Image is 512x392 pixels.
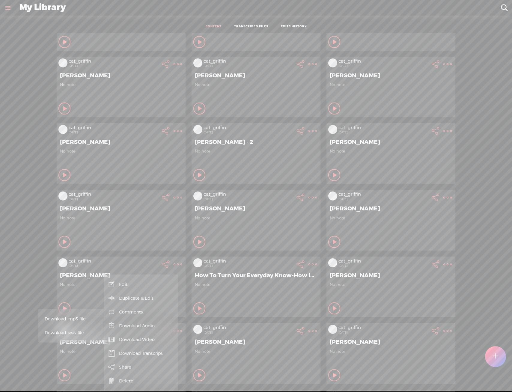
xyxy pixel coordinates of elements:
div: cat_griffin [338,258,428,264]
div: [DATE] [204,64,293,68]
div: cat_griffin [338,192,428,197]
img: videoLoading.png [328,125,337,134]
a: Edit [107,278,175,291]
span: [PERSON_NAME] [195,338,317,346]
span: [PERSON_NAME] - 2 [195,138,317,146]
a: Download Transcript [107,346,175,360]
div: [DATE] [338,64,428,68]
div: cat_griffin [204,125,293,131]
div: [DATE] [69,197,159,201]
div: [DATE] [204,331,293,334]
div: [DATE] [338,264,428,268]
span: No note [195,149,317,154]
a: Download Audio [107,319,175,333]
div: cat_griffin [69,58,159,64]
span: How To Turn Your Everyday Know-How Into A Digital Product That Sells [195,272,317,279]
span: No note [195,215,317,221]
span: No note [60,282,182,287]
div: cat_griffin [69,258,159,264]
span: No note [60,215,182,221]
div: cat_griffin [204,325,293,331]
span: [PERSON_NAME] [60,272,182,279]
span: No note [195,282,317,287]
div: [DATE] [204,131,293,134]
img: videoLoading.png [328,325,337,334]
span: No note [195,82,317,87]
span: [PERSON_NAME] [195,72,317,79]
span: No note [330,215,452,221]
a: CONTENT [206,25,222,29]
span: No note [330,349,452,354]
div: [DATE] [338,197,428,201]
div: [DATE] [69,131,159,134]
span: [PERSON_NAME] [60,72,182,79]
img: videoLoading.png [328,58,337,67]
div: [DATE] [69,64,159,68]
div: [DATE] [338,131,428,134]
div: cat_griffin [204,258,293,264]
span: [PERSON_NAME] [330,138,452,146]
div: cat_griffin [69,125,159,131]
span: No note [195,349,317,354]
img: videoLoading.png [328,192,337,200]
img: videoLoading.png [58,58,67,67]
a: Comments [107,305,175,319]
span: [PERSON_NAME] [330,205,452,212]
div: [DATE] [204,197,293,201]
a: Share [107,360,175,374]
img: videoLoading.png [58,258,67,267]
span: [PERSON_NAME] [60,205,182,212]
span: [PERSON_NAME] [330,272,452,279]
div: cat_griffin [204,58,293,64]
img: videoLoading.png [58,192,67,200]
span: No note [60,349,182,354]
span: No note [330,82,452,87]
span: [PERSON_NAME] [60,138,182,146]
span: No note [330,282,452,287]
a: TRANSCRIBED FILES [234,25,268,29]
div: cat_griffin [338,58,428,64]
div: [DATE] [338,331,428,334]
span: No note [60,149,182,154]
span: No note [60,82,182,87]
div: cat_griffin [338,325,428,331]
img: videoLoading.png [193,192,202,200]
img: videoLoading.png [328,258,337,267]
span: [PERSON_NAME] [330,72,452,79]
img: videoLoading.png [193,58,202,67]
img: videoLoading.png [193,125,202,134]
div: cat_griffin [338,125,428,131]
a: Download Video [107,333,175,346]
div: [DATE] [204,264,293,268]
span: [PERSON_NAME] [195,205,317,212]
img: videoLoading.png [193,325,202,334]
div: [DATE] [69,264,159,268]
span: Download .wav file [45,326,96,340]
span: Download .mp3 file [45,312,97,326]
span: No note [330,149,452,154]
a: Delete [107,374,175,388]
img: videoLoading.png [193,258,202,267]
div: cat_griffin [204,192,293,197]
div: cat_griffin [69,192,159,197]
a: EDITS HISTORY [281,25,307,29]
img: videoLoading.png [58,125,67,134]
a: Duplicate & Edit [107,291,175,305]
span: [PERSON_NAME] [330,338,452,346]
